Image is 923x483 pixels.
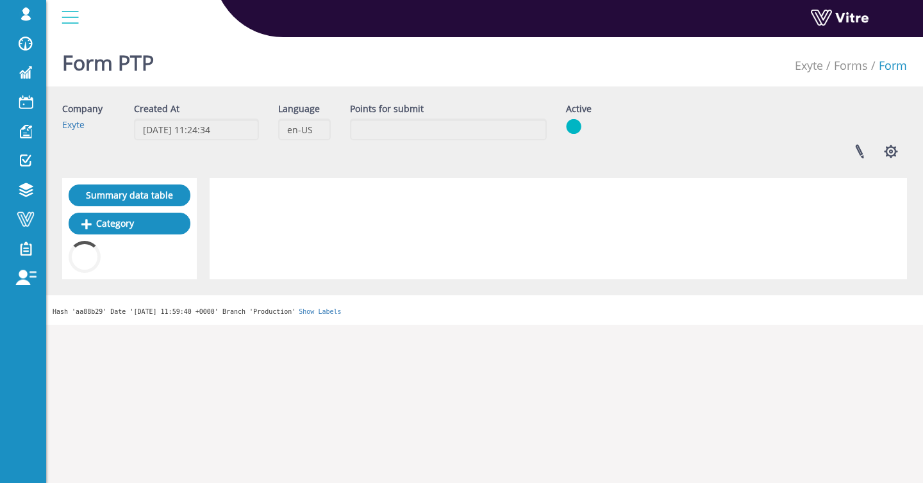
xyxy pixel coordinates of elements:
[795,58,823,73] a: Exyte
[566,119,581,135] img: yes
[62,119,85,131] a: Exyte
[69,213,190,234] a: Category
[62,102,103,115] label: Company
[299,308,341,315] a: Show Labels
[868,58,907,74] li: Form
[69,184,190,206] a: Summary data table
[834,58,868,73] a: Forms
[278,102,320,115] label: Language
[134,102,179,115] label: Created At
[62,32,154,86] h1: Form PTP
[350,102,424,115] label: Points for submit
[53,308,295,315] span: Hash 'aa88b29' Date '[DATE] 11:59:40 +0000' Branch 'Production'
[566,102,592,115] label: Active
